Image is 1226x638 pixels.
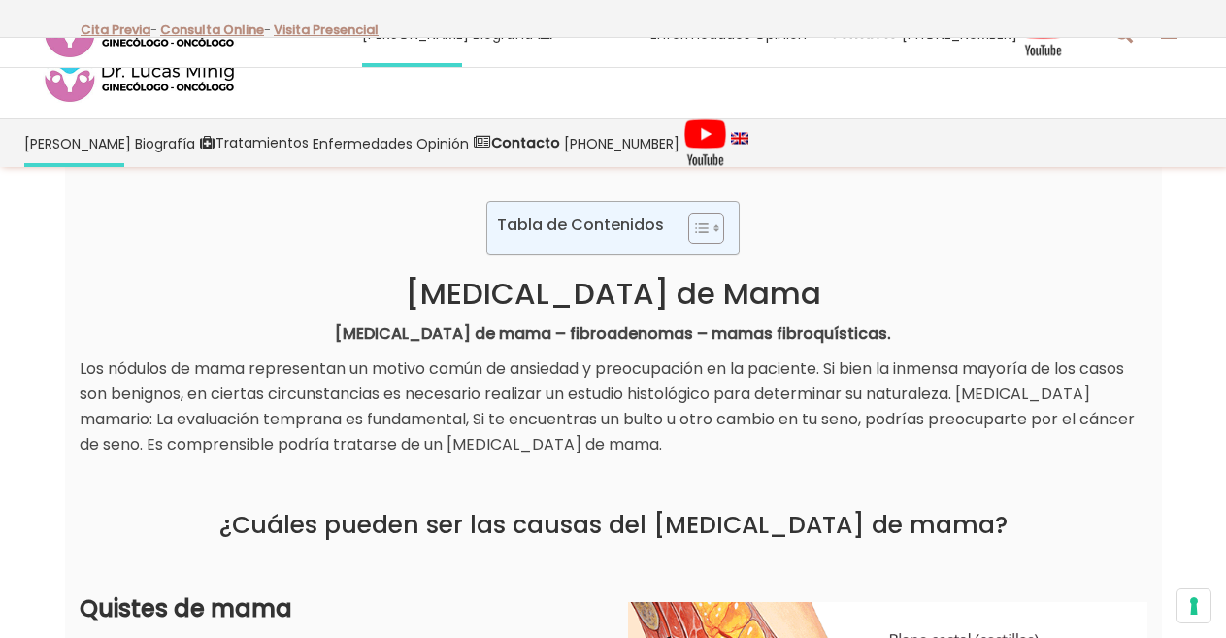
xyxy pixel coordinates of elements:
[24,132,131,154] span: [PERSON_NAME]
[564,132,679,154] span: [PHONE_NUMBER]
[80,511,1147,540] h2: ¿Cuáles pueden ser las causas del [MEDICAL_DATA] de mama?
[416,132,469,154] span: Opinión
[215,132,309,154] span: Tratamientos
[80,356,1147,457] p: Los nódulos de mama representan un motivo común de ansiedad y preocupación en la paciente. Si bie...
[133,119,197,167] a: Biografía
[197,119,311,167] a: Tratamientos
[274,20,379,39] a: Visita Presencial
[22,119,133,167] a: [PERSON_NAME]
[731,132,748,144] img: language english
[414,119,471,167] a: Opinión
[683,118,727,167] img: Videos Youtube Ginecología
[81,17,157,43] p: -
[160,20,264,39] a: Consulta Online
[81,20,150,39] a: Cita Previa
[1021,9,1065,57] img: Videos Youtube Ginecología
[160,17,271,43] p: -
[681,119,729,167] a: Videos Youtube Ginecología
[674,212,719,245] a: Toggle Table of Content
[313,132,413,154] span: Enfermedades
[80,592,292,624] strong: Quistes de mama
[562,119,681,167] a: [PHONE_NUMBER]
[1177,589,1210,622] button: Sus preferencias de consentimiento para tecnologías de seguimiento
[497,214,664,236] p: Tabla de Contenidos
[311,119,414,167] a: Enfermedades
[135,132,195,154] span: Biografía
[491,133,560,152] strong: Contacto
[80,275,1147,312] h1: [MEDICAL_DATA] de Mama
[335,322,891,345] strong: [MEDICAL_DATA] de mama – fibroadenomas – mamas fibroquísticas.
[729,119,750,167] a: language english
[471,119,562,167] a: Contacto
